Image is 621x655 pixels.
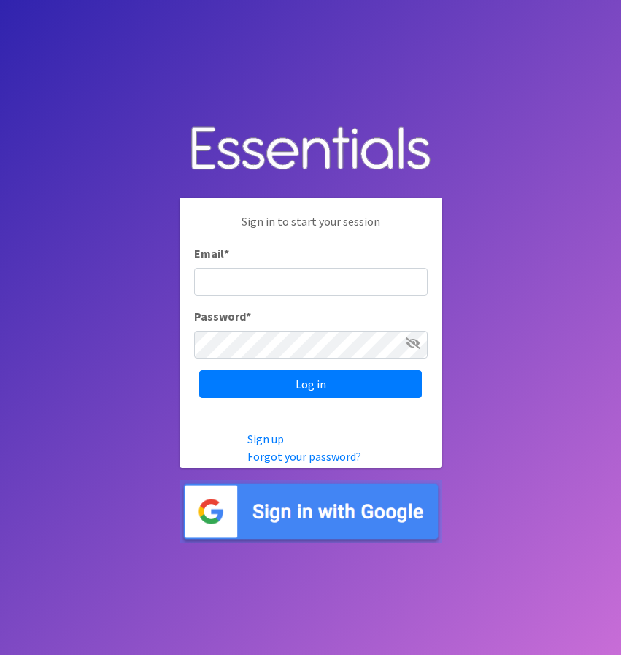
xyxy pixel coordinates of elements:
img: Human Essentials [180,112,442,187]
p: Sign in to start your session [194,212,428,245]
label: Email [194,245,229,262]
abbr: required [246,309,251,323]
img: Sign in with Google [180,480,442,543]
abbr: required [224,246,229,261]
input: Log in [199,370,422,398]
label: Password [194,307,251,325]
a: Sign up [247,432,284,446]
a: Forgot your password? [247,449,361,464]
